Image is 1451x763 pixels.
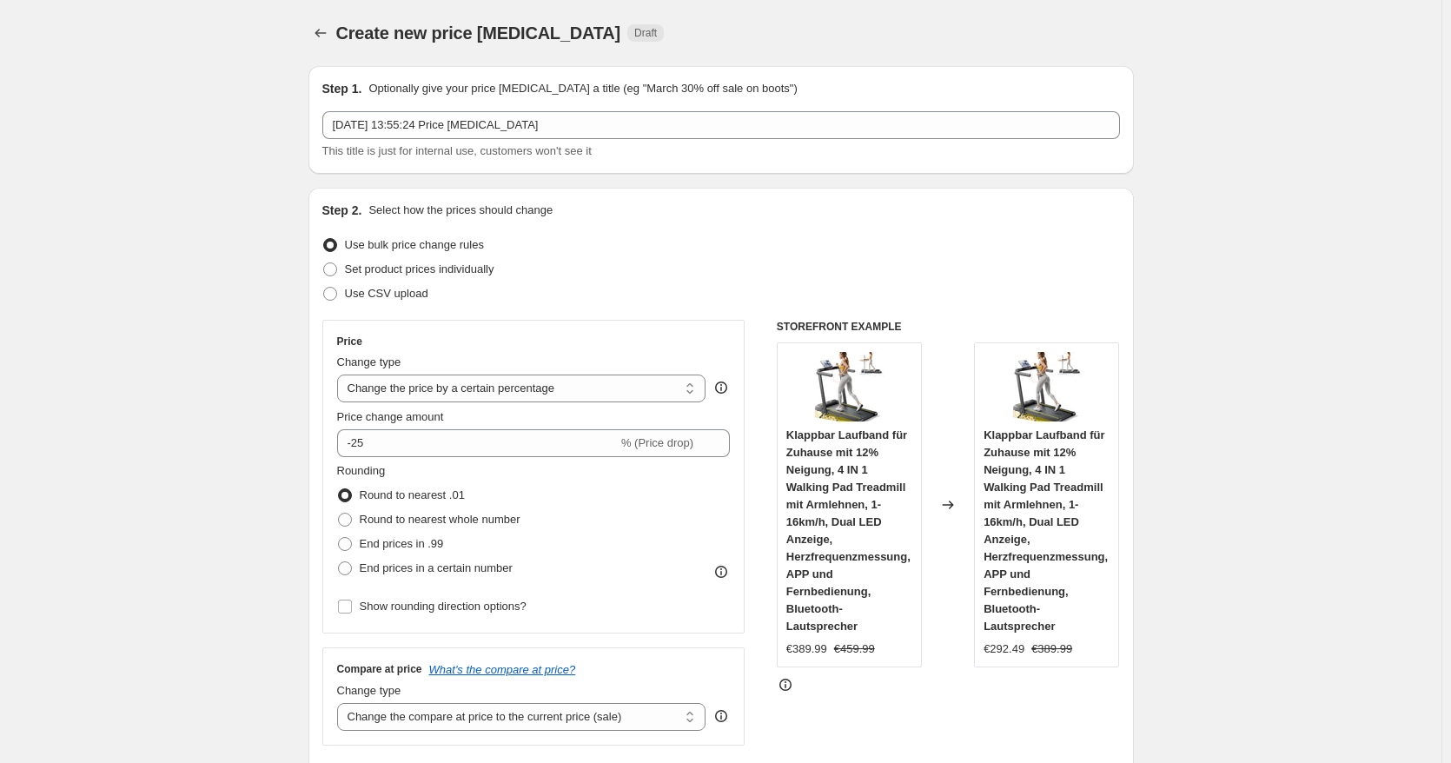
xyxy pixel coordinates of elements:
[337,355,401,368] span: Change type
[322,144,592,157] span: This title is just for internal use, customers won't see it
[345,238,484,251] span: Use bulk price change rules
[368,80,797,97] p: Optionally give your price [MEDICAL_DATA] a title (eg "March 30% off sale on boots")
[360,513,520,526] span: Round to nearest whole number
[429,663,576,676] button: What's the compare at price?
[984,640,1024,658] div: €292.49
[368,202,553,219] p: Select how the prices should change
[1031,640,1072,658] strike: €389.99
[786,428,911,633] span: Klappbar Laufband für Zuhause mit 12% Neigung, 4 IN 1 Walking Pad Treadmill mit Armlehnen, 1-16km...
[777,320,1120,334] h6: STOREFRONT EXAMPLE
[337,335,362,348] h3: Price
[322,80,362,97] h2: Step 1.
[634,26,657,40] span: Draft
[337,684,401,697] span: Change type
[337,429,618,457] input: -15
[360,488,465,501] span: Round to nearest .01
[984,428,1108,633] span: Klappbar Laufband für Zuhause mit 12% Neigung, 4 IN 1 Walking Pad Treadmill mit Armlehnen, 1-16km...
[834,640,875,658] strike: €459.99
[712,707,730,725] div: help
[345,287,428,300] span: Use CSV upload
[712,379,730,396] div: help
[1012,352,1082,421] img: 71Oy3t6yO8L_80x.jpg
[786,640,827,658] div: €389.99
[322,202,362,219] h2: Step 2.
[322,111,1120,139] input: 30% off holiday sale
[337,410,444,423] span: Price change amount
[337,464,386,477] span: Rounding
[308,21,333,45] button: Price change jobs
[360,537,444,550] span: End prices in .99
[345,262,494,275] span: Set product prices individually
[337,662,422,676] h3: Compare at price
[621,436,693,449] span: % (Price drop)
[814,352,884,421] img: 71Oy3t6yO8L_80x.jpg
[336,23,621,43] span: Create new price [MEDICAL_DATA]
[360,600,527,613] span: Show rounding direction options?
[360,561,513,574] span: End prices in a certain number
